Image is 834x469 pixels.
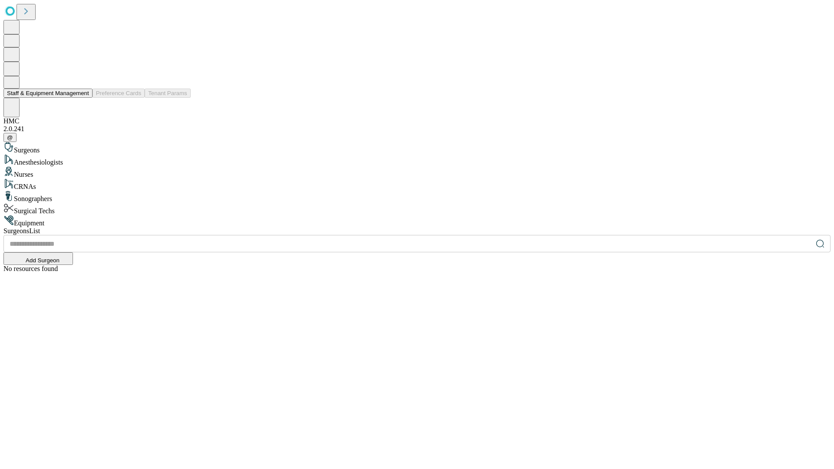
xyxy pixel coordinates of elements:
[3,166,831,178] div: Nurses
[3,142,831,154] div: Surgeons
[3,89,93,98] button: Staff & Equipment Management
[3,191,831,203] div: Sonographers
[3,154,831,166] div: Anesthesiologists
[3,125,831,133] div: 2.0.241
[26,257,60,264] span: Add Surgeon
[7,134,13,141] span: @
[145,89,191,98] button: Tenant Params
[3,252,73,265] button: Add Surgeon
[3,178,831,191] div: CRNAs
[93,89,145,98] button: Preference Cards
[3,133,17,142] button: @
[3,227,831,235] div: Surgeons List
[3,117,831,125] div: HMC
[3,203,831,215] div: Surgical Techs
[3,265,831,273] div: No resources found
[3,215,831,227] div: Equipment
